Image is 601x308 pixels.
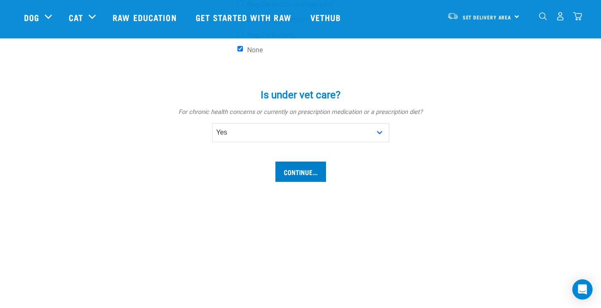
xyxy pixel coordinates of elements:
[556,12,565,21] img: user.png
[463,16,512,19] span: Set Delivery Area
[237,46,243,51] input: None
[24,11,39,24] a: Dog
[572,279,593,300] div: Open Intercom Messenger
[447,12,458,20] img: van-moving.png
[174,108,427,117] p: For chronic health concerns or currently on prescription medication or a prescription diet?
[69,11,83,24] a: Cat
[302,0,352,34] a: Vethub
[237,46,427,54] label: None
[275,162,326,182] input: Continue...
[539,12,547,20] img: home-icon-1@2x.png
[187,0,302,34] a: Get started with Raw
[174,87,427,103] label: Is under vet care?
[104,0,187,34] a: Raw Education
[573,12,582,21] img: home-icon@2x.png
